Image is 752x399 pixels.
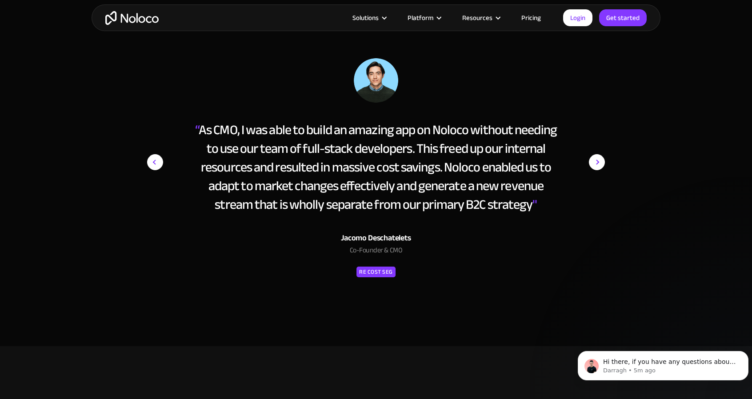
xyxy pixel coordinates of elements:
div: 8 of 15 [147,58,605,279]
a: home [105,11,159,25]
div: Platform [408,12,433,24]
div: Resources [451,12,510,24]
div: Solutions [341,12,396,24]
div: next slide [569,58,605,297]
div: RE Cost Seg [359,267,393,277]
div: carousel [147,58,605,297]
span: " [532,192,537,217]
a: Get started [599,9,647,26]
div: Co-Founder & CMO [194,245,558,260]
iframe: Intercom notifications message [574,332,752,395]
a: Pricing [510,12,552,24]
div: As CMO, I was able to build an amazing app on Noloco without needing to use our team of full-stac... [194,120,558,214]
span: “ [195,117,199,142]
a: Login [563,9,592,26]
div: Resources [462,12,492,24]
div: Jacomo Deschatelets [194,231,558,245]
div: previous slide [147,58,183,297]
div: Solutions [352,12,379,24]
div: Platform [396,12,451,24]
